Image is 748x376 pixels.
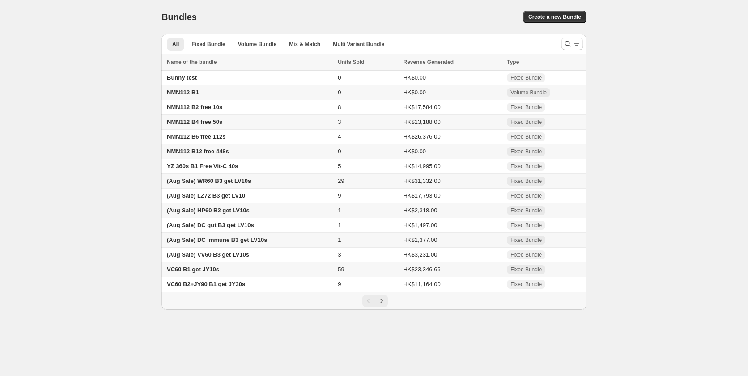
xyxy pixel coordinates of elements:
[510,207,542,214] span: Fixed Bundle
[403,148,426,155] span: HK$0.00
[172,41,179,48] span: All
[510,118,542,126] span: Fixed Bundle
[523,11,586,23] button: Create a new Bundle
[403,281,440,287] span: HK$11,164.00
[403,104,440,110] span: HK$17,584.00
[167,74,197,81] span: Bunny test
[510,237,542,244] span: Fixed Bundle
[510,177,542,185] span: Fixed Bundle
[238,41,276,48] span: Volume Bundle
[167,118,222,125] span: NMN112 B4 free 50s
[510,74,542,81] span: Fixed Bundle
[510,251,542,258] span: Fixed Bundle
[510,148,542,155] span: Fixed Bundle
[403,118,440,125] span: HK$13,188.00
[403,89,426,96] span: HK$0.00
[338,222,341,228] span: 1
[403,177,440,184] span: HK$31,332.00
[167,251,249,258] span: (Aug Sale) VV60 B3 get LV10s
[403,251,437,258] span: HK$3,231.00
[191,41,225,48] span: Fixed Bundle
[510,192,542,199] span: Fixed Bundle
[167,148,229,155] span: NMN112 B12 free 448s
[507,58,581,67] div: Type
[338,192,341,199] span: 9
[510,266,542,273] span: Fixed Bundle
[403,192,440,199] span: HK$17,793.00
[528,13,581,21] span: Create a new Bundle
[338,163,341,169] span: 5
[161,292,586,310] nav: Pagination
[333,41,384,48] span: Multi Variant Bundle
[403,58,463,67] button: Revenue Generated
[338,177,344,184] span: 29
[167,237,267,243] span: (Aug Sale) DC immune B3 get LV10s
[403,222,437,228] span: HK$1,497.00
[338,58,373,67] button: Units Sold
[510,89,547,96] span: Volume Bundle
[167,207,250,214] span: (Aug Sale) HP60 B2 get LV10s
[338,251,341,258] span: 3
[403,74,426,81] span: HK$0.00
[167,89,199,96] span: NMN112 B1
[338,148,341,155] span: 0
[375,295,388,307] button: Next
[167,266,219,273] span: VC60 B1 get JY10s
[167,163,238,169] span: YZ 360s B1 Free Vit-C 40s
[167,222,254,228] span: (Aug Sale) DC gut B3 get LV10s
[403,266,440,273] span: HK$23,346.66
[561,38,583,50] button: Search and filter results
[167,177,251,184] span: (Aug Sale) WR60 B3 get LV10s
[338,118,341,125] span: 3
[403,237,437,243] span: HK$1,377.00
[403,58,454,67] span: Revenue Generated
[167,58,332,67] div: Name of the bundle
[338,133,341,140] span: 4
[403,133,440,140] span: HK$26,376.00
[338,266,344,273] span: 59
[167,192,245,199] span: (Aug Sale) LZ72 B3 get LV10
[167,104,222,110] span: NMN112 B2 free 10s
[338,89,341,96] span: 0
[510,222,542,229] span: Fixed Bundle
[510,163,542,170] span: Fixed Bundle
[403,163,440,169] span: HK$14,995.00
[510,133,542,140] span: Fixed Bundle
[161,12,197,22] h1: Bundles
[167,281,245,287] span: VC60 B2+JY90 B1 get JY30s
[338,74,341,81] span: 0
[510,104,542,111] span: Fixed Bundle
[338,281,341,287] span: 9
[338,237,341,243] span: 1
[167,133,226,140] span: NMN112 B6 free 112s
[289,41,320,48] span: Mix & Match
[338,58,364,67] span: Units Sold
[403,207,437,214] span: HK$2,318.00
[510,281,542,288] span: Fixed Bundle
[338,207,341,214] span: 1
[338,104,341,110] span: 8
